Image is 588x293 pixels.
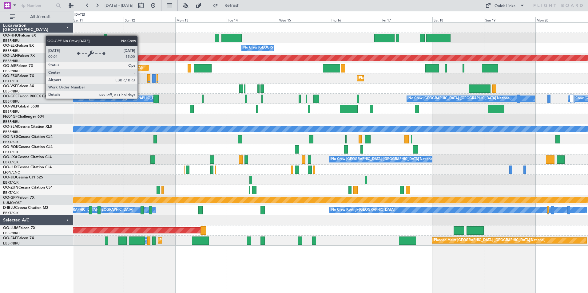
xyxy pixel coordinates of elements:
[3,74,34,78] a: OO-FSXFalcon 7X
[3,170,20,175] a: LFSN/ENC
[243,43,346,53] div: No Crew [GEOGRAPHIC_DATA] ([GEOGRAPHIC_DATA] National)
[3,38,20,43] a: EBBR/BRU
[495,3,515,9] div: Quick Links
[3,84,34,88] a: OO-VSFFalcon 8X
[3,231,20,236] a: EBBR/BRU
[3,89,20,94] a: EBBR/BRU
[3,201,22,205] a: UUMO/OSF
[359,74,431,83] div: Planned Maint Kortrijk-[GEOGRAPHIC_DATA]
[3,236,34,240] a: OO-FAEFalcon 7X
[3,125,52,129] a: OO-SLMCessna Citation XLS
[381,17,432,22] div: Fri 17
[3,176,43,179] a: OO-JIDCessna CJ1 525
[46,64,143,73] div: Planned Maint [GEOGRAPHIC_DATA] ([GEOGRAPHIC_DATA])
[3,145,53,149] a: OO-ROKCessna Citation CJ4
[3,241,20,246] a: EBBR/BRU
[74,94,177,103] div: No Crew [GEOGRAPHIC_DATA] ([GEOGRAPHIC_DATA] National)
[3,145,18,149] span: OO-ROK
[3,130,20,134] a: EBBR/BRU
[105,3,133,8] span: [DATE] - [DATE]
[3,95,18,98] span: OO-GPE
[408,94,511,103] div: No Crew [GEOGRAPHIC_DATA] ([GEOGRAPHIC_DATA] National)
[3,34,19,37] span: OO-HHO
[3,206,48,210] a: D-IBLUCessna Citation M2
[3,79,18,84] a: EBKT/KJK
[3,155,18,159] span: OO-LXA
[3,135,53,139] a: OO-NSGCessna Citation CJ4
[3,236,17,240] span: OO-FAE
[210,1,247,10] button: Refresh
[3,190,18,195] a: EBKT/KJK
[3,196,34,200] a: OO-GPPFalcon 7X
[227,17,278,22] div: Tue 14
[3,160,18,165] a: EBKT/KJK
[3,196,18,200] span: OO-GPP
[535,17,587,22] div: Mon 20
[331,205,395,215] div: No Crew Kortrijk-[GEOGRAPHIC_DATA]
[3,44,17,48] span: OO-ELK
[19,1,54,10] input: Trip Number
[484,17,535,22] div: Sun 19
[124,17,175,22] div: Sun 12
[3,155,52,159] a: OO-LXACessna Citation CJ4
[3,64,33,68] a: OO-AIEFalcon 7X
[3,125,18,129] span: OO-SLM
[331,155,434,164] div: No Crew [GEOGRAPHIC_DATA] ([GEOGRAPHIC_DATA] National)
[3,226,35,230] a: OO-LUMFalcon 7X
[3,206,15,210] span: D-IBLU
[3,74,17,78] span: OO-FSX
[3,140,18,144] a: EBKT/KJK
[3,150,18,154] a: EBKT/KJK
[432,17,484,22] div: Sat 18
[434,236,545,245] div: Planned Maint [GEOGRAPHIC_DATA] ([GEOGRAPHIC_DATA] National)
[3,166,18,169] span: OO-LUX
[3,105,39,108] a: OO-WLPGlobal 5500
[3,84,17,88] span: OO-VSF
[219,3,245,8] span: Refresh
[3,109,20,114] a: EBBR/BRU
[3,135,18,139] span: OO-NSG
[3,69,20,73] a: EBBR/BRU
[160,236,213,245] div: Planned Maint Melsbroek Air Base
[3,34,36,37] a: OO-HHOFalcon 8X
[3,166,52,169] a: OO-LUXCessna Citation CJ4
[3,95,54,98] a: OO-GPEFalcon 900EX EASy II
[3,99,20,104] a: EBBR/BRU
[3,64,16,68] span: OO-AIE
[7,12,67,22] button: All Aircraft
[330,17,381,22] div: Thu 16
[72,17,124,22] div: Sat 11
[3,186,18,189] span: OO-ZUN
[3,180,18,185] a: EBKT/KJK
[3,226,18,230] span: OO-LUM
[3,59,20,63] a: EBBR/BRU
[278,17,329,22] div: Wed 15
[3,44,34,48] a: OO-ELKFalcon 8X
[3,105,18,108] span: OO-WLP
[175,17,227,22] div: Mon 13
[3,54,35,58] a: OO-LAHFalcon 7X
[3,115,18,119] span: N604GF
[3,115,44,119] a: N604GFChallenger 604
[3,119,20,124] a: EBBR/BRU
[3,49,20,53] a: EBBR/BRU
[482,1,528,10] button: Quick Links
[16,15,65,19] span: All Aircraft
[3,176,16,179] span: OO-JID
[3,54,18,58] span: OO-LAH
[3,211,18,215] a: EBKT/KJK
[3,186,53,189] a: OO-ZUNCessna Citation CJ4
[74,12,85,18] div: [DATE]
